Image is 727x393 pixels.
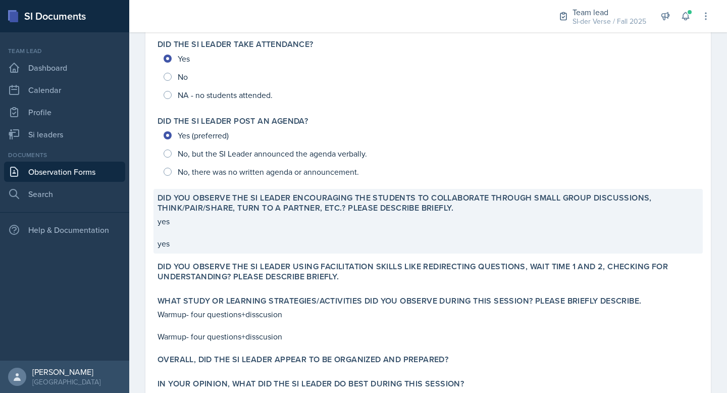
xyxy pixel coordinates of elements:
[158,116,308,126] label: Did the SI Leader post an agenda?
[158,296,641,306] label: What study or learning strategies/activities did you observe during this session? Please briefly ...
[4,58,125,78] a: Dashboard
[4,80,125,100] a: Calendar
[573,16,646,27] div: SI-der Verse / Fall 2025
[158,355,448,365] label: Overall, did the SI Leader appear to be organized and prepared?
[4,184,125,204] a: Search
[158,215,699,227] p: yes
[4,151,125,160] div: Documents
[4,162,125,182] a: Observation Forms
[158,39,314,50] label: Did the SI Leader take attendance?
[4,102,125,122] a: Profile
[158,308,699,320] p: Warmup- four questions+disscusion
[158,330,699,342] p: Warmup- four questions+disscusion
[158,193,699,213] label: Did you observe the SI Leader encouraging the students to collaborate through small group discuss...
[4,124,125,144] a: Si leaders
[32,367,100,377] div: [PERSON_NAME]
[4,220,125,240] div: Help & Documentation
[573,6,646,18] div: Team lead
[158,379,464,389] label: In your opinion, what did the SI Leader do BEST during this session?
[32,377,100,387] div: [GEOGRAPHIC_DATA]
[4,46,125,56] div: Team lead
[158,237,699,250] p: yes
[158,262,699,282] label: Did you observe the SI Leader using facilitation skills like redirecting questions, wait time 1 a...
